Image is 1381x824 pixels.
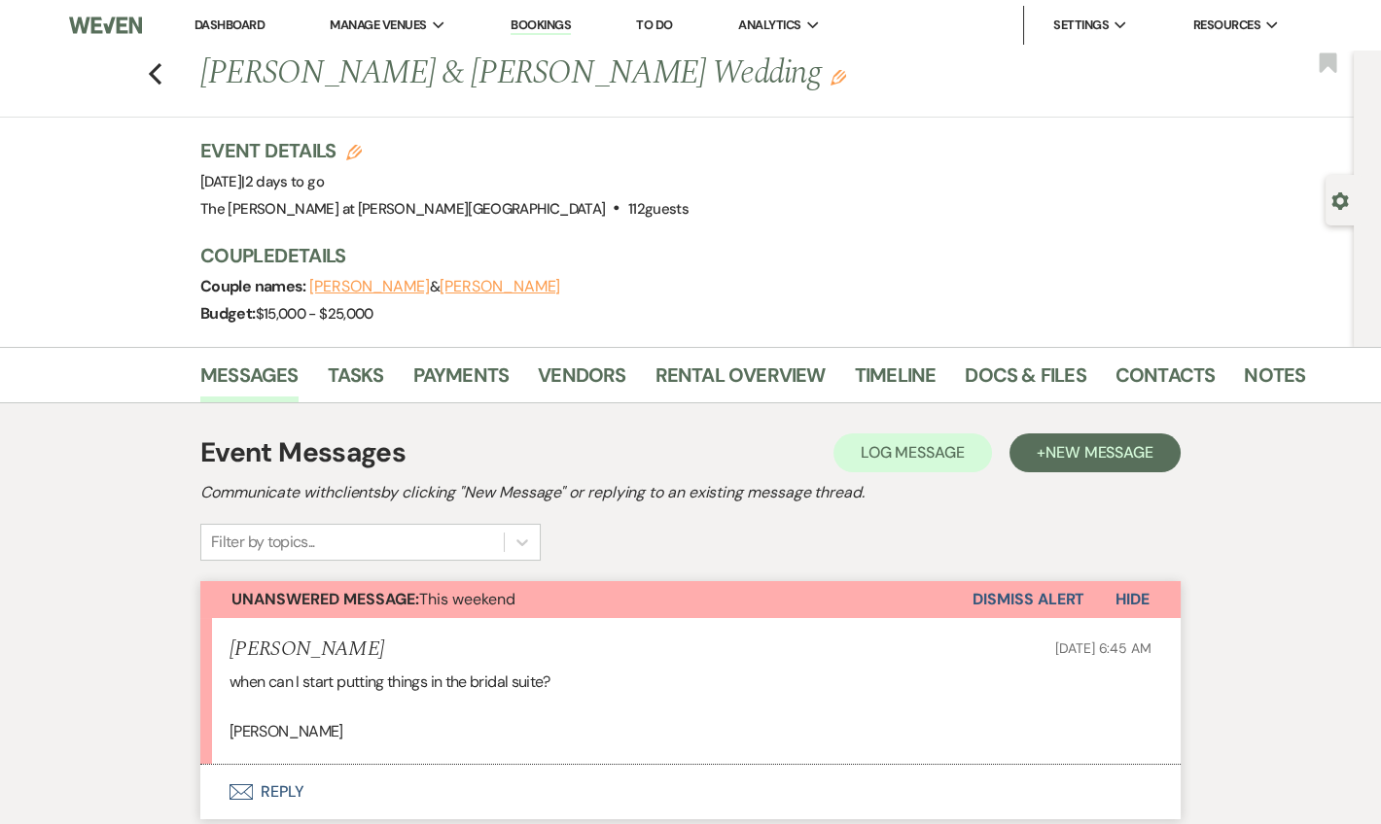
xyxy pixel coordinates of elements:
span: The [PERSON_NAME] at [PERSON_NAME][GEOGRAPHIC_DATA] [200,199,605,219]
a: Vendors [538,360,625,402]
h5: [PERSON_NAME] [230,637,384,662]
h2: Communicate with clients by clicking "New Message" or replying to an existing message thread. [200,481,1181,504]
span: Analytics [738,16,800,35]
a: Bookings [511,17,571,35]
span: This weekend [231,589,515,609]
button: Hide [1084,581,1181,618]
button: +New Message [1009,433,1181,472]
button: [PERSON_NAME] [309,279,430,294]
span: Log Message [861,442,965,463]
a: Payments [413,360,510,402]
a: Dashboard [195,17,265,33]
span: Budget: [200,303,256,324]
img: Weven Logo [69,5,142,46]
a: Timeline [855,360,937,402]
h3: Couple Details [200,242,1290,269]
p: [PERSON_NAME] [230,719,1151,744]
span: & [309,277,560,296]
span: 112 guests [628,199,689,219]
span: $15,000 - $25,000 [256,304,373,324]
strong: Unanswered Message: [231,589,419,609]
button: Log Message [833,433,992,472]
a: Docs & Files [965,360,1085,402]
div: Filter by topics... [211,531,315,554]
a: Notes [1244,360,1305,402]
button: Open lead details [1331,190,1349,209]
span: Resources [1193,16,1260,35]
a: To Do [636,17,672,33]
h1: Event Messages [200,432,406,473]
button: Dismiss Alert [973,581,1084,618]
span: [DATE] [200,172,324,191]
span: Manage Venues [330,16,426,35]
span: 2 days to go [245,172,324,191]
span: Hide [1115,589,1150,609]
button: Edit [831,68,846,86]
span: Settings [1053,16,1109,35]
button: [PERSON_NAME] [440,279,560,294]
span: New Message [1045,442,1153,463]
button: Unanswered Message:This weekend [200,581,973,618]
span: Couple names: [200,276,309,296]
p: when can I start putting things in the bridal suite? [230,669,1151,695]
span: [DATE] 6:45 AM [1055,639,1151,657]
a: Messages [200,360,299,402]
button: Reply [200,765,1181,819]
h1: [PERSON_NAME] & [PERSON_NAME] Wedding [200,51,1072,97]
h3: Event Details [200,137,689,164]
span: | [241,172,324,191]
a: Rental Overview [655,360,826,402]
a: Tasks [328,360,384,402]
a: Contacts [1115,360,1216,402]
